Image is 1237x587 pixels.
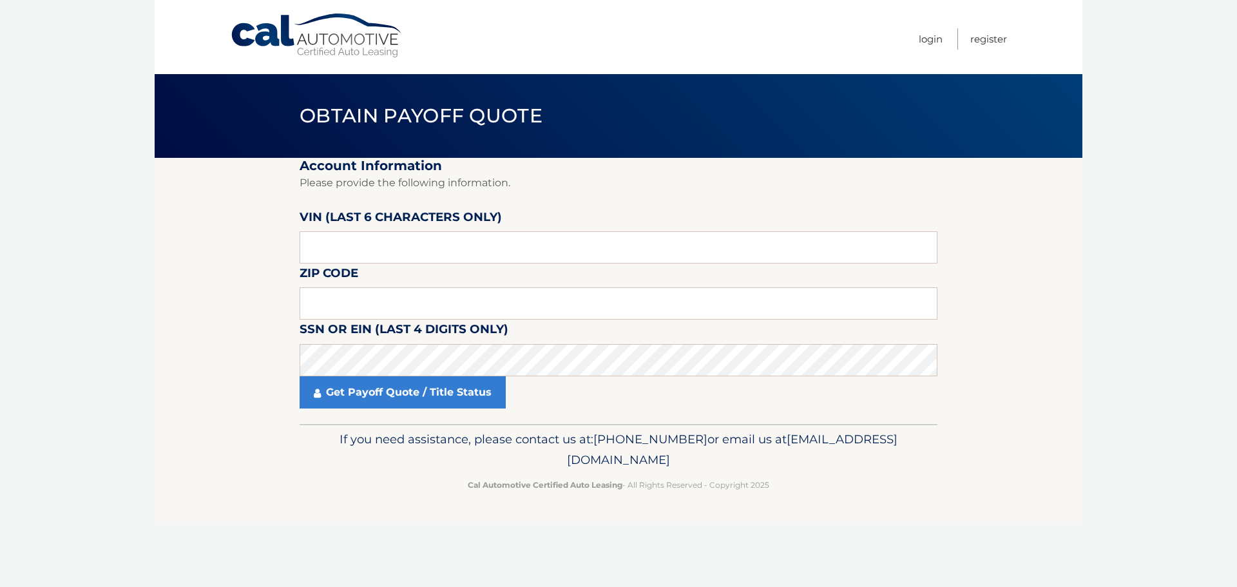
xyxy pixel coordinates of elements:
a: Get Payoff Quote / Title Status [300,376,506,409]
a: Register [970,28,1007,50]
p: Please provide the following information. [300,174,937,192]
a: Cal Automotive [230,13,404,59]
p: - All Rights Reserved - Copyright 2025 [308,478,929,492]
span: Obtain Payoff Quote [300,104,542,128]
label: Zip Code [300,264,358,287]
strong: Cal Automotive Certified Auto Leasing [468,480,622,490]
h2: Account Information [300,158,937,174]
span: [PHONE_NUMBER] [593,432,707,447]
label: SSN or EIN (last 4 digits only) [300,320,508,343]
label: VIN (last 6 characters only) [300,207,502,231]
a: Login [919,28,943,50]
p: If you need assistance, please contact us at: or email us at [308,429,929,470]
